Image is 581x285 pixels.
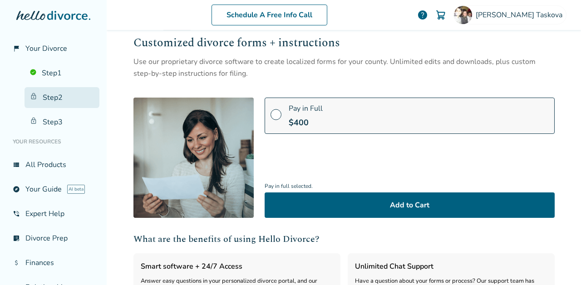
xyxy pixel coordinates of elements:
h2: What are the benefits of using Hello Divorce? [133,232,555,246]
span: AI beta [67,185,85,194]
a: view_listAll Products [7,154,99,175]
div: Use our proprietary divorce software to create localized forms for your county. Unlimited edits a... [133,56,555,80]
span: $ 400 [289,117,309,128]
span: Pay in Full [289,103,323,113]
h3: Unlimited Chat Support [355,260,547,272]
h3: Smart software + 24/7 Access [141,260,333,272]
a: flag_2Your Divorce [7,38,99,59]
button: Add to Cart [265,192,555,218]
span: attach_money [13,259,20,266]
a: help [417,10,428,20]
span: [PERSON_NAME] Taskova [476,10,566,20]
span: flag_2 [13,45,20,52]
span: Your Divorce [25,44,67,54]
a: list_alt_checkDivorce Prep [7,228,99,249]
img: [object Object] [133,98,254,218]
h2: Customized divorce forms + instructions [133,35,555,52]
a: phone_in_talkExpert Help [7,203,99,224]
iframe: Chat Widget [536,241,581,285]
span: phone_in_talk [13,210,20,217]
span: list_alt_check [13,235,20,242]
a: Step2 [25,87,99,108]
span: view_list [13,161,20,168]
li: Your Resources [7,133,99,151]
span: explore [13,186,20,193]
span: Pay in full selected. [265,180,555,192]
a: attach_moneyFinances [7,252,99,273]
img: Cart [435,10,446,20]
a: Step1 [25,63,99,84]
a: Schedule A Free Info Call [212,5,327,25]
a: exploreYour GuideAI beta [7,179,99,200]
a: Step3 [25,112,99,133]
img: Sofiya Taskova [454,6,472,24]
